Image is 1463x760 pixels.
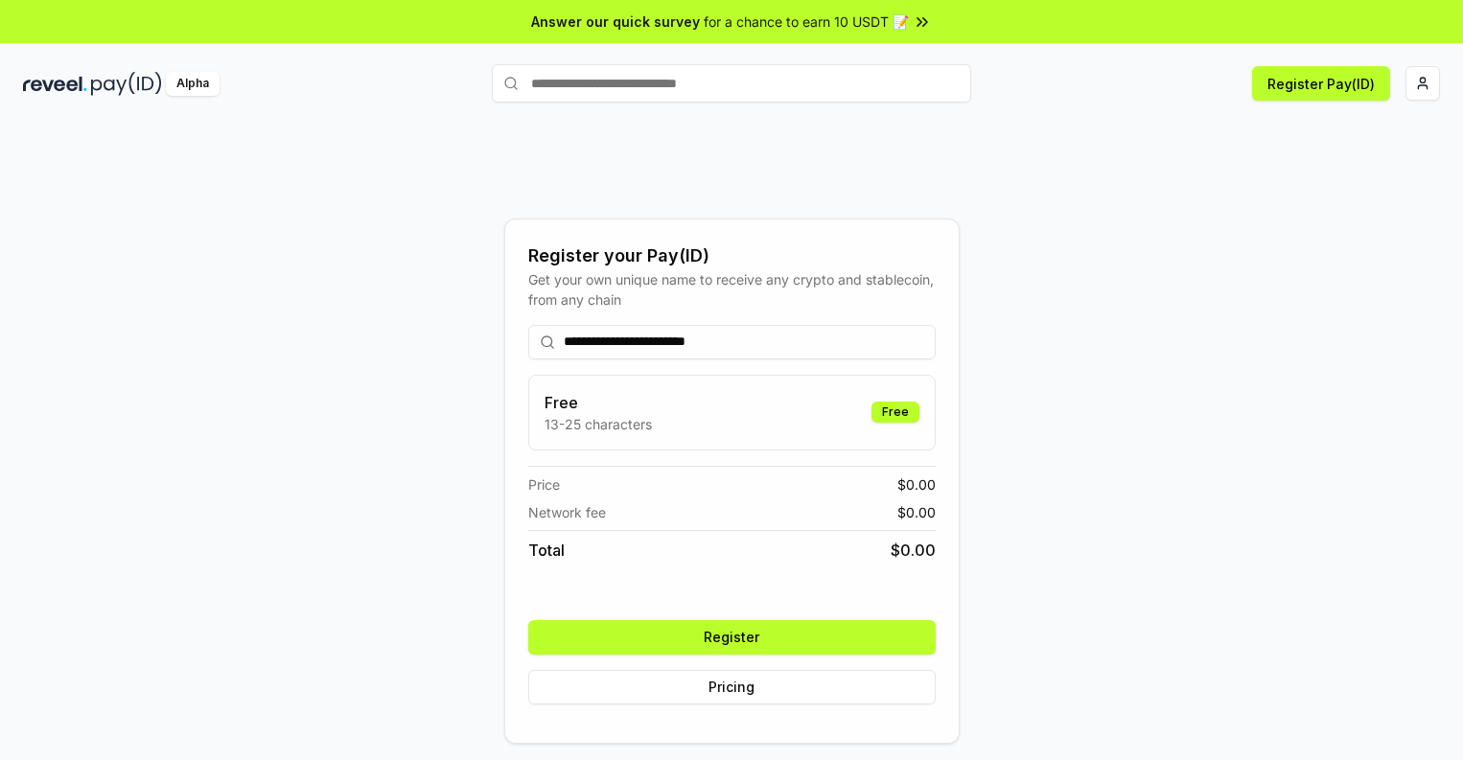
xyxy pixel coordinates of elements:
[91,72,162,96] img: pay_id
[1252,66,1390,101] button: Register Pay(ID)
[891,539,936,562] span: $ 0.00
[528,474,560,495] span: Price
[545,391,652,414] h3: Free
[871,402,919,423] div: Free
[166,72,220,96] div: Alpha
[897,474,936,495] span: $ 0.00
[528,502,606,522] span: Network fee
[23,72,87,96] img: reveel_dark
[528,269,936,310] div: Get your own unique name to receive any crypto and stablecoin, from any chain
[528,620,936,655] button: Register
[528,242,936,269] div: Register your Pay(ID)
[528,670,936,704] button: Pricing
[528,539,565,562] span: Total
[545,414,652,434] p: 13-25 characters
[704,12,909,32] span: for a chance to earn 10 USDT 📝
[531,12,700,32] span: Answer our quick survey
[897,502,936,522] span: $ 0.00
